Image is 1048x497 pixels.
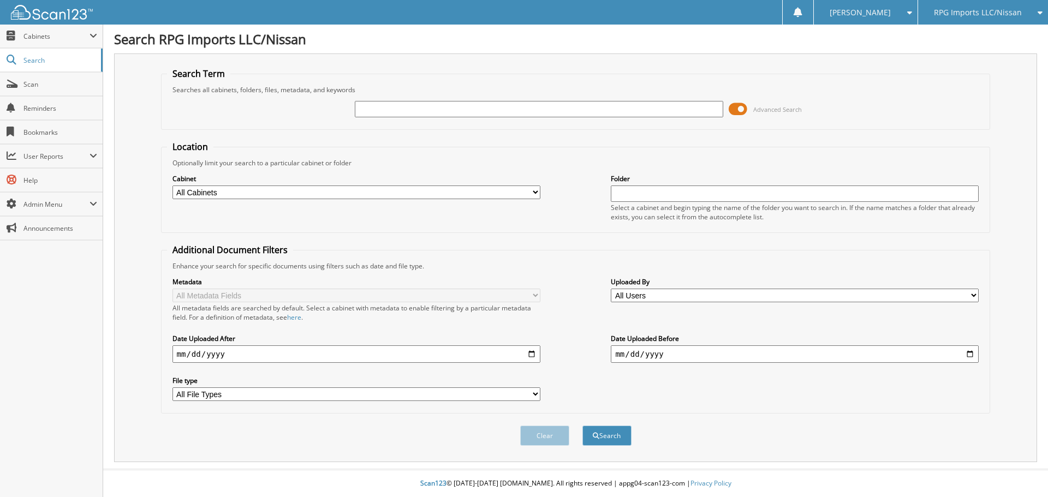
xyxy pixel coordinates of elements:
[23,176,97,185] span: Help
[611,277,979,286] label: Uploaded By
[520,426,569,446] button: Clear
[420,478,446,488] span: Scan123
[582,426,632,446] button: Search
[167,261,985,271] div: Enhance your search for specific documents using filters such as date and file type.
[167,85,985,94] div: Searches all cabinets, folders, files, metadata, and keywords
[611,174,979,183] label: Folder
[287,313,301,322] a: here
[172,277,540,286] label: Metadata
[114,30,1037,48] h1: Search RPG Imports LLC/Nissan
[23,224,97,233] span: Announcements
[23,32,90,41] span: Cabinets
[23,56,96,65] span: Search
[611,334,979,343] label: Date Uploaded Before
[11,5,93,20] img: scan123-logo-white.svg
[23,152,90,161] span: User Reports
[23,104,97,113] span: Reminders
[611,345,979,363] input: end
[172,174,540,183] label: Cabinet
[167,68,230,80] legend: Search Term
[172,376,540,385] label: File type
[23,80,97,89] span: Scan
[23,200,90,209] span: Admin Menu
[690,478,731,488] a: Privacy Policy
[172,303,540,322] div: All metadata fields are searched by default. Select a cabinet with metadata to enable filtering b...
[23,128,97,137] span: Bookmarks
[167,244,293,256] legend: Additional Document Filters
[167,141,213,153] legend: Location
[934,9,1022,16] span: RPG Imports LLC/Nissan
[753,105,802,113] span: Advanced Search
[172,334,540,343] label: Date Uploaded After
[172,345,540,363] input: start
[830,9,891,16] span: [PERSON_NAME]
[103,470,1048,497] div: © [DATE]-[DATE] [DOMAIN_NAME]. All rights reserved | appg04-scan123-com |
[167,158,985,167] div: Optionally limit your search to a particular cabinet or folder
[611,203,979,221] div: Select a cabinet and begin typing the name of the folder you want to search in. If the name match...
